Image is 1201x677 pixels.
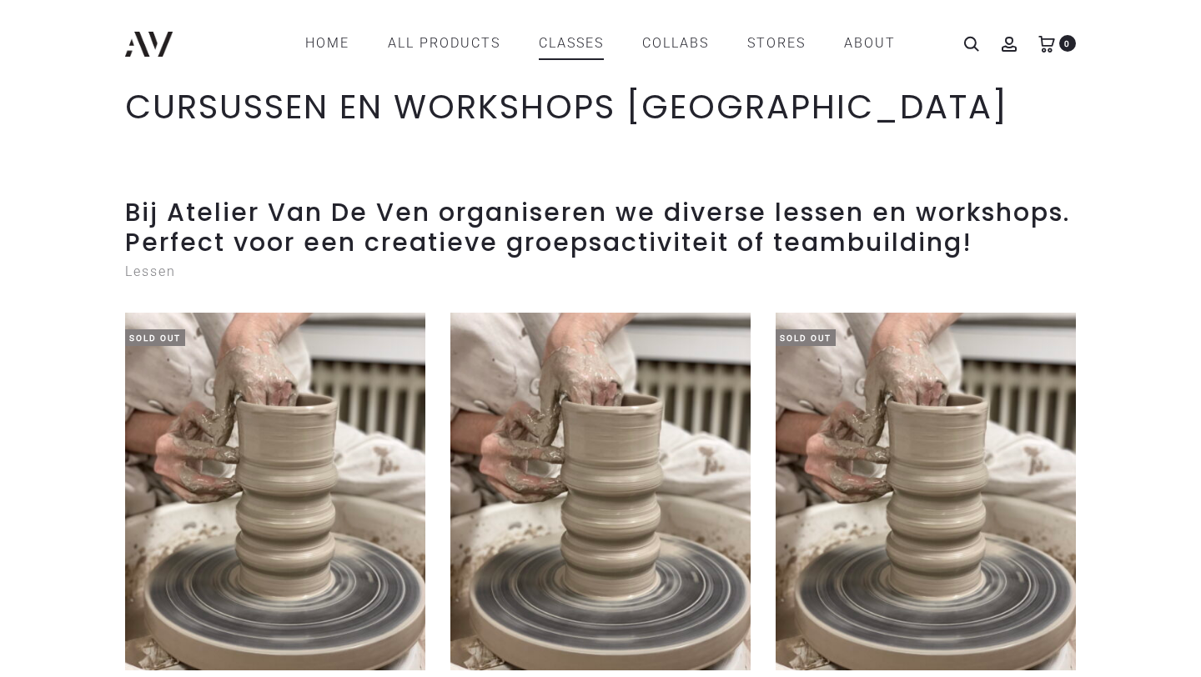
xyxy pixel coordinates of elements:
span: Sold Out [776,329,836,346]
a: 0 [1038,35,1055,51]
img: Deelnemer leert keramiek draaien tijdens een les in Rotterdam. Perfect voor beginners en gevorder... [776,313,1076,670]
a: Home [305,29,349,58]
a: Sold Out [125,313,425,670]
a: STORES [747,29,806,58]
a: ABOUT [844,29,896,58]
a: Sold Out [776,313,1076,670]
h1: CURSUSSEN EN WORKSHOPS [GEOGRAPHIC_DATA] [125,87,1076,127]
h2: Bij Atelier Van De Ven organiseren we diverse lessen en workshops. Perfect voor een creatieve gro... [125,198,1076,258]
span: Sold Out [125,329,185,346]
a: COLLABS [642,29,709,58]
img: Deelnemer leert keramiek draaien tijdens een les in Rotterdam. Perfect voor beginners en gevorder... [450,313,751,670]
img: Deelnemer leert keramiek draaien tijdens een les in Rotterdam. Perfect voor beginners en gevorder... [125,313,425,670]
span: 0 [1059,35,1076,52]
p: Lessen [125,258,1076,286]
a: CLASSES [539,29,604,58]
a: All products [388,29,500,58]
